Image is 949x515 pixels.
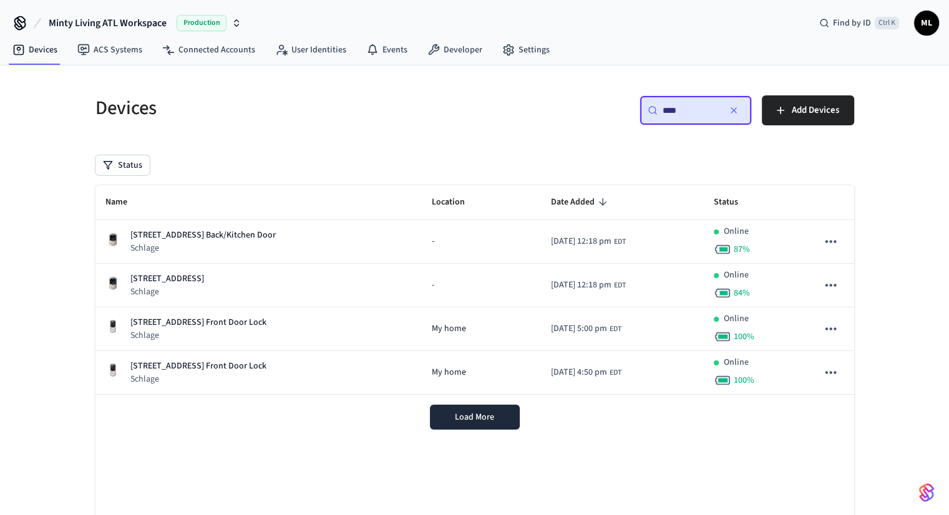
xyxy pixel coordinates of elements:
div: America/New_York [551,366,621,379]
div: Find by IDCtrl K [809,12,909,34]
a: Settings [492,39,560,61]
span: EDT [614,236,626,248]
span: [DATE] 12:18 pm [551,279,611,292]
img: Yale Assure Touchscreen Wifi Smart Lock, Satin Nickel, Front [105,363,120,378]
button: ML [914,11,939,36]
span: ML [915,12,938,34]
p: Online [724,356,749,369]
span: Load More [455,411,494,423]
span: [DATE] 5:00 pm [551,322,607,335]
button: Add Devices [762,95,854,125]
a: User Identities [265,39,356,61]
img: Yale Assure Touchscreen Wifi Smart Lock, Satin Nickel, Front [105,319,120,334]
span: Date Added [551,193,611,212]
span: [DATE] 4:50 pm [551,366,607,379]
img: Schlage Sense Smart Deadbolt with Camelot Trim, Front [105,232,120,247]
table: sticky table [95,185,854,395]
a: Connected Accounts [152,39,265,61]
button: Status [95,155,150,175]
a: Events [356,39,417,61]
div: America/New_York [551,235,626,248]
p: Schlage [130,286,204,298]
p: Schlage [130,373,266,385]
span: 100 % [734,374,754,387]
button: Load More [430,405,520,430]
span: EDT [614,280,626,291]
a: Developer [417,39,492,61]
span: Name [105,193,144,212]
p: [STREET_ADDRESS] Front Door Lock [130,316,266,329]
div: America/New_York [551,322,621,335]
span: My home [432,366,466,379]
span: Status [714,193,754,212]
p: Schlage [130,242,276,254]
span: - [432,235,434,248]
h5: Devices [95,95,467,121]
p: [STREET_ADDRESS] Front Door Lock [130,360,266,373]
span: 87 % [734,243,750,256]
span: 84 % [734,287,750,299]
img: Schlage Sense Smart Deadbolt with Camelot Trim, Front [105,276,120,291]
a: Devices [2,39,67,61]
span: - [432,279,434,292]
span: Location [432,193,481,212]
span: 100 % [734,330,754,343]
span: EDT [610,324,621,335]
p: Online [724,312,749,325]
span: Find by ID [833,17,871,29]
span: Production [177,15,226,31]
span: Ctrl K [875,17,899,29]
p: Schlage [130,329,266,342]
p: [STREET_ADDRESS] Back/Kitchen Door [130,229,276,242]
p: Online [724,269,749,282]
div: America/New_York [551,279,626,292]
span: EDT [610,367,621,378]
span: Add Devices [792,102,839,118]
span: My home [432,322,466,335]
img: SeamLogoGradient.69752ec5.svg [919,483,934,503]
a: ACS Systems [67,39,152,61]
span: [DATE] 12:18 pm [551,235,611,248]
p: Online [724,225,749,238]
span: Minty Living ATL Workspace [49,16,167,31]
p: [STREET_ADDRESS] [130,272,204,286]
